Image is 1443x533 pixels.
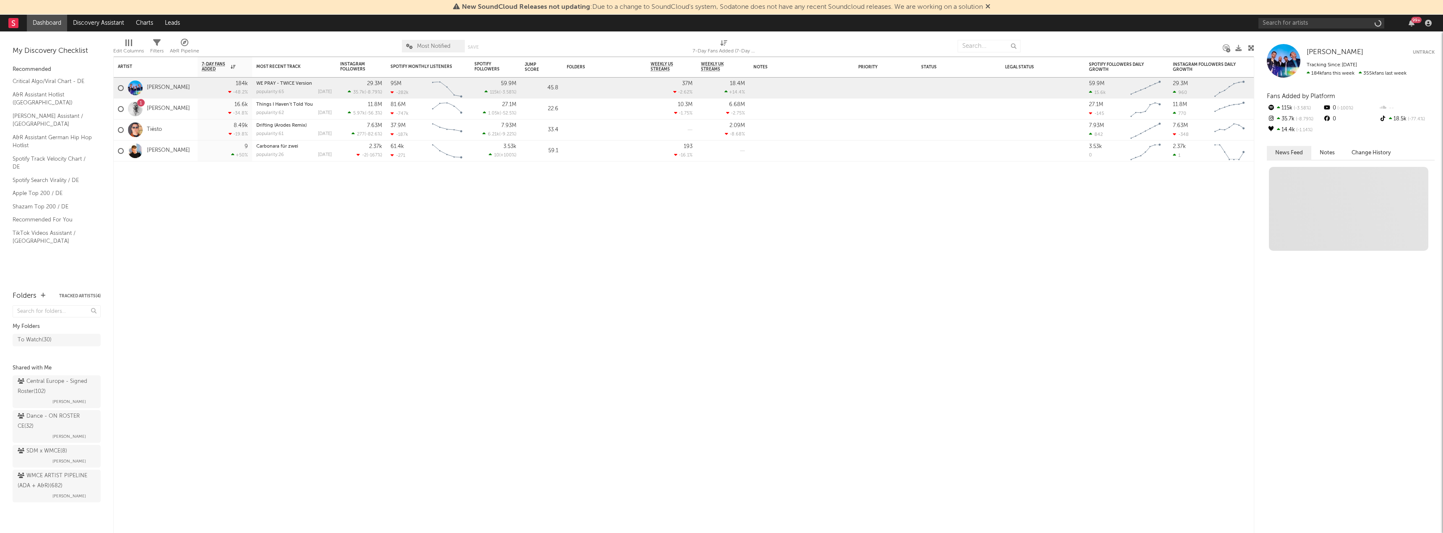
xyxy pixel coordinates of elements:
a: Charts [130,15,159,31]
a: Spotify Search Virality / DE [13,176,92,185]
a: Dashboard [27,15,67,31]
a: To Watch(30) [13,334,101,346]
span: +100 % [500,153,515,158]
div: ( ) [348,89,382,95]
div: Priority [858,65,892,70]
span: 7-Day Fans Added [202,62,229,72]
div: -2.75 % [726,110,745,116]
div: Status [921,65,976,70]
div: popularity: 65 [256,90,284,94]
span: Weekly US Streams [651,62,680,72]
svg: Chart title [428,140,466,161]
div: My Discovery Checklist [13,46,101,56]
div: Recommended [13,65,101,75]
a: [PERSON_NAME] [147,147,190,154]
div: 14.4k [1267,125,1323,135]
div: -16.1 % [674,152,693,158]
span: Tracking Since: [DATE] [1307,62,1357,68]
svg: Chart title [1211,78,1248,99]
a: Recommended For You [13,215,92,224]
div: [DATE] [318,111,332,115]
div: -2.62 % [673,89,693,95]
a: Discovery Assistant [67,15,130,31]
span: 35.7k [353,90,365,95]
div: 33.4 [525,125,558,135]
div: +14.4 % [724,89,745,95]
div: 184k [236,81,248,86]
span: -82.6 % [366,132,381,137]
span: New SoundCloud Releases not updating [462,4,590,10]
a: Things I Haven’t Told You [256,102,313,107]
div: ( ) [482,131,516,137]
div: 61.4k [391,144,404,149]
div: 18.4M [730,81,745,86]
div: 59.1 [525,146,558,156]
div: [DATE] [318,153,332,157]
div: Things I Haven’t Told You [256,102,332,107]
a: [PERSON_NAME] Assistant / [GEOGRAPHIC_DATA] [13,112,92,129]
div: 15.6k [1089,90,1106,95]
div: 0 [1323,103,1378,114]
div: 7-Day Fans Added (7-Day Fans Added) [693,46,755,56]
span: -8.79 % [366,90,381,95]
div: ( ) [352,131,382,137]
div: 95M [391,81,401,86]
span: -2 [362,153,367,158]
a: SDM x WMCE(8)[PERSON_NAME] [13,445,101,468]
button: News Feed [1267,146,1311,160]
div: 7-Day Fans Added (7-Day Fans Added) [693,36,755,60]
div: 16.6k [234,102,248,107]
div: Filters [150,46,164,56]
div: ( ) [484,89,516,95]
span: [PERSON_NAME] [1307,49,1363,56]
div: 6.68M [729,102,745,107]
div: -271 [391,153,405,158]
span: [PERSON_NAME] [52,456,86,466]
div: 8.49k [234,123,248,128]
a: Critical Algo/Viral Chart - DE [13,77,92,86]
div: [DATE] [318,132,332,136]
div: ( ) [357,152,382,158]
a: [PERSON_NAME] [1307,48,1363,57]
div: -8.68 % [725,131,745,137]
div: A&R Pipeline [170,46,199,56]
div: Spotify Monthly Listeners [391,64,453,69]
div: 27.1M [502,102,516,107]
div: 22.6 [525,104,558,114]
div: 10.3M [678,102,693,107]
div: Legal Status [1005,65,1060,70]
div: Shared with Me [13,363,101,373]
div: 35.7k [1267,114,1323,125]
a: [PERSON_NAME] [147,84,190,91]
div: Jump Score [525,62,546,72]
button: Change History [1343,146,1399,160]
span: -3.58 % [1292,106,1311,111]
div: -145 [1089,111,1104,116]
div: 59.9M [501,81,516,86]
div: Edit Columns [113,46,144,56]
div: Folders [13,291,36,301]
svg: Chart title [1127,120,1164,140]
svg: Chart title [1211,120,1248,140]
div: Instagram Followers [340,62,370,72]
div: 3.53k [1089,144,1102,149]
span: -9.22 % [500,132,515,137]
div: 81.6M [391,102,406,107]
span: -167 % [368,153,381,158]
div: -187k [391,132,408,137]
div: 7.63M [1173,123,1188,128]
span: 6.21k [488,132,499,137]
svg: Chart title [428,78,466,99]
div: My Folders [13,322,101,332]
div: -34.8 % [228,110,248,116]
span: -77.4 % [1407,117,1425,122]
div: 2.09M [729,123,745,128]
input: Search... [958,40,1021,52]
span: 115k [490,90,499,95]
div: 1 [1173,153,1180,158]
a: Carbonara für zwei [256,144,298,149]
button: 99+ [1409,20,1414,26]
div: 7.93M [501,123,516,128]
span: [PERSON_NAME] [52,432,86,442]
svg: Chart title [1127,78,1164,99]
